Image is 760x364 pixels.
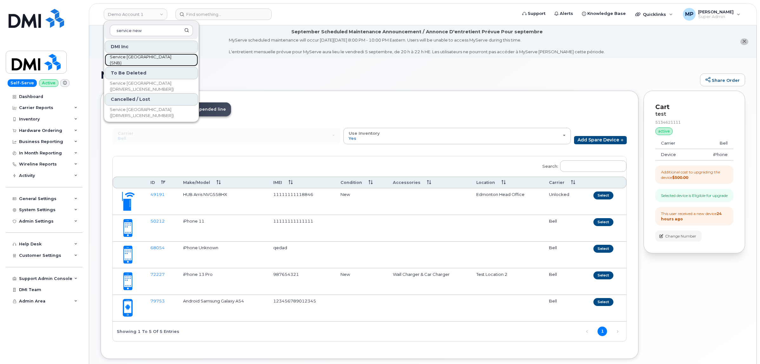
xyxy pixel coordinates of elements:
td: 11111111118846 [268,188,335,215]
th: ID: activate to sort column descending [145,177,177,188]
td: Edmonton Head Office [471,188,543,215]
td: 123456789012345 [268,295,335,322]
th: Condition: activate to sort column ascending [335,177,387,188]
td: iPhone 13 Pro [177,268,268,295]
a: Add Spare Device [574,136,627,144]
div: To Be Deleted [105,67,198,79]
td: New [335,268,387,295]
a: Service [GEOGRAPHIC_DATA] (SNB) [105,54,198,66]
strong: 24 hours ago [661,211,722,221]
a: 79753 [150,298,165,303]
th: Carrier: activate to sort column ascending [543,177,588,188]
td: Bell [543,268,588,295]
td: Carrier [655,138,695,149]
input: Search: [560,160,626,172]
td: qedad [268,242,335,268]
a: 50212 [150,218,165,224]
span: Yes [349,136,356,141]
td: Bell [543,215,588,242]
span: Service [GEOGRAPHIC_DATA] ([DRIVERS_LICENSE_NUMBER]) [110,107,183,119]
div: test [655,111,733,117]
span: Change Number [665,233,696,239]
button: Change Number [655,231,702,242]
a: 1 [598,327,607,336]
a: 68054 [150,245,165,250]
a: Service [GEOGRAPHIC_DATA] ([DRIVERS_LICENSE_NUMBER]) [105,106,198,119]
td: iPhone 11 [177,215,268,242]
a: Next [613,327,622,336]
th: Accessories: activate to sort column ascending [387,177,471,188]
td: Unlocked [543,188,588,215]
td: 987654321 [268,268,335,295]
td: Wall Charger & Car Charger [387,268,471,295]
th: IMEI: activate to sort column ascending [268,177,335,188]
th: Make/Model: activate to sort column ascending [177,177,268,188]
button: Use Inventory Yes [343,128,571,144]
div: Additional cost to upgrading the device [661,169,728,180]
td: Bell [543,295,588,322]
button: Select [593,218,614,226]
div: Showing 1 to 5 of 5 entries [113,326,179,336]
th: Location: activate to sort column ascending [471,177,543,188]
td: HUB Arris NVG558HX [177,188,268,215]
div: Cancelled / Lost [105,93,198,106]
td: 11111111111111 [268,215,335,242]
a: Service [GEOGRAPHIC_DATA] ([DRIVERS_LICENSE_NUMBER]) [105,80,198,93]
td: iPhone [695,149,733,160]
a: Share Order [700,74,745,86]
button: Select [593,245,614,253]
td: Bell [543,242,588,268]
button: Select [593,271,614,279]
a: 72227 [150,272,165,277]
div: Selected device is Eligible for upgrade [661,193,728,198]
div: active [655,127,673,135]
div: 5134621111 [655,120,733,125]
label: Search: [538,156,626,174]
td: New [335,188,387,215]
div: MyServe scheduled maintenance will occur [DATE][DATE] 8:00 PM - 10:00 PM Eastern. Users will be u... [229,37,605,55]
a: Previous [582,327,592,336]
span: Service [GEOGRAPHIC_DATA] (SNB) [110,54,183,66]
button: Select [593,192,614,199]
p: Cart [655,102,733,112]
td: Test Location 2 [471,268,543,295]
strong: $500.00 [672,175,688,180]
td: Android Samsung Galaxy A54 [177,295,268,322]
td: iPhone Unknown [177,242,268,268]
div: DMI Inc [105,41,198,53]
span: Service [GEOGRAPHIC_DATA] ([DRIVERS_LICENSE_NUMBER]) [110,80,183,93]
h1: New Order [101,69,697,81]
input: Search [110,25,193,36]
div: This user received a new device [661,211,728,222]
span: Use Inventory [349,131,380,136]
td: Bell [695,138,733,149]
button: close notification [740,38,748,45]
div: September Scheduled Maintenance Announcement / Annonce D'entretient Prévue Pour septembre [291,29,543,35]
td: Device [655,149,695,160]
a: 49191 [150,192,165,197]
button: Select [593,298,614,306]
